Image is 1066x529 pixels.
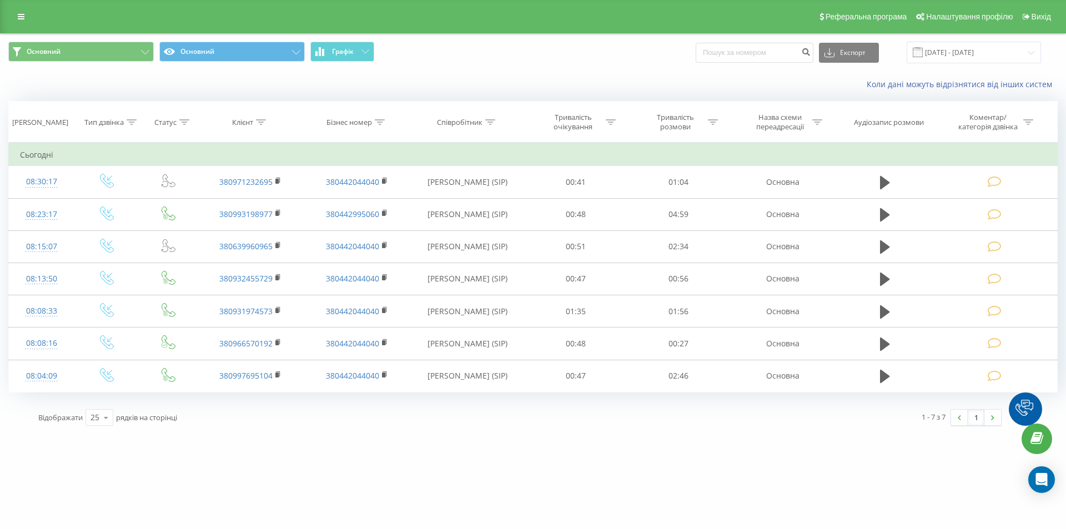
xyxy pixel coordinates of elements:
div: 08:04:09 [20,365,63,387]
div: Open Intercom Messenger [1028,466,1055,493]
button: Експорт [819,43,879,63]
a: 380971232695 [219,177,273,187]
td: Основна [730,198,836,230]
a: 380442044040 [326,338,379,349]
a: 380997695104 [219,370,273,381]
td: 00:48 [525,198,627,230]
div: 25 [90,412,99,423]
div: 08:15:07 [20,236,63,258]
a: 380442044040 [326,241,379,251]
input: Пошук за номером [696,43,813,63]
td: 00:47 [525,360,627,392]
a: 380932455729 [219,273,273,284]
a: 380993198977 [219,209,273,219]
span: Налаштування профілю [926,12,1013,21]
div: Бізнес номер [326,118,372,127]
td: [PERSON_NAME] (SIP) [410,360,525,392]
td: 01:35 [525,295,627,328]
div: Назва схеми переадресації [750,113,809,132]
button: Основний [159,42,305,62]
td: Основна [730,230,836,263]
a: 380442044040 [326,370,379,381]
td: Сьогодні [9,144,1058,166]
a: 380442044040 [326,273,379,284]
td: 00:56 [627,263,729,295]
div: 08:08:16 [20,332,63,354]
span: Відображати [38,412,83,422]
td: [PERSON_NAME] (SIP) [410,328,525,360]
td: 00:41 [525,166,627,198]
span: Графік [332,48,354,56]
div: 08:13:50 [20,268,63,290]
div: Коментар/категорія дзвінка [956,113,1020,132]
td: 02:34 [627,230,729,263]
td: 04:59 [627,198,729,230]
td: [PERSON_NAME] (SIP) [410,230,525,263]
button: Основний [8,42,154,62]
div: Співробітник [437,118,482,127]
div: [PERSON_NAME] [12,118,68,127]
td: 00:47 [525,263,627,295]
div: Тривалість очікування [544,113,603,132]
span: Вихід [1032,12,1051,21]
a: 380639960965 [219,241,273,251]
td: 00:48 [525,328,627,360]
a: 1 [968,410,984,425]
button: Графік [310,42,374,62]
a: 380442044040 [326,177,379,187]
a: 380442044040 [326,306,379,316]
div: 08:08:33 [20,300,63,322]
div: Тип дзвінка [84,118,124,127]
td: 01:56 [627,295,729,328]
div: 1 - 7 з 7 [922,411,946,422]
span: Основний [27,47,61,56]
div: 08:30:17 [20,171,63,193]
span: рядків на сторінці [116,412,177,422]
td: Основна [730,166,836,198]
div: Аудіозапис розмови [854,118,924,127]
a: Коли дані можуть відрізнятися вiд інших систем [867,79,1058,89]
a: 380966570192 [219,338,273,349]
td: [PERSON_NAME] (SIP) [410,166,525,198]
td: 02:46 [627,360,729,392]
a: 380931974573 [219,306,273,316]
td: Основна [730,328,836,360]
div: Тривалість розмови [646,113,705,132]
td: Основна [730,360,836,392]
td: [PERSON_NAME] (SIP) [410,295,525,328]
td: [PERSON_NAME] (SIP) [410,263,525,295]
td: 00:27 [627,328,729,360]
span: Реферальна програма [826,12,907,21]
div: 08:23:17 [20,204,63,225]
td: [PERSON_NAME] (SIP) [410,198,525,230]
td: Основна [730,295,836,328]
div: Статус [154,118,177,127]
td: Основна [730,263,836,295]
a: 380442995060 [326,209,379,219]
div: Клієнт [232,118,253,127]
td: 01:04 [627,166,729,198]
td: 00:51 [525,230,627,263]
